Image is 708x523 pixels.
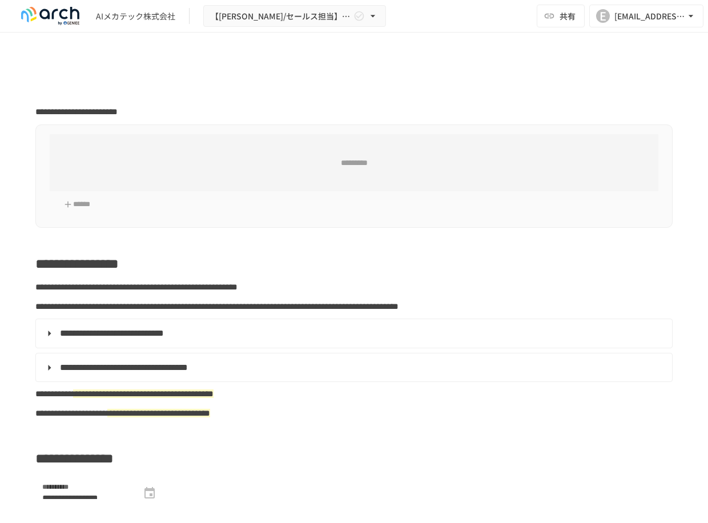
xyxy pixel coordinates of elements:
div: E [596,9,610,23]
span: 共有 [560,10,576,22]
span: 【[PERSON_NAME]/セールス担当】AIメカテック株式会社様_初期設定サポート [211,9,351,23]
div: [EMAIL_ADDRESS][DOMAIN_NAME] [614,9,685,23]
button: 共有 [537,5,585,27]
div: AIメカテック株式会社 [96,10,175,22]
button: 【[PERSON_NAME]/セールス担当】AIメカテック株式会社様_初期設定サポート [203,5,386,27]
img: logo-default@2x-9cf2c760.svg [14,7,87,25]
button: E[EMAIL_ADDRESS][DOMAIN_NAME] [589,5,703,27]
